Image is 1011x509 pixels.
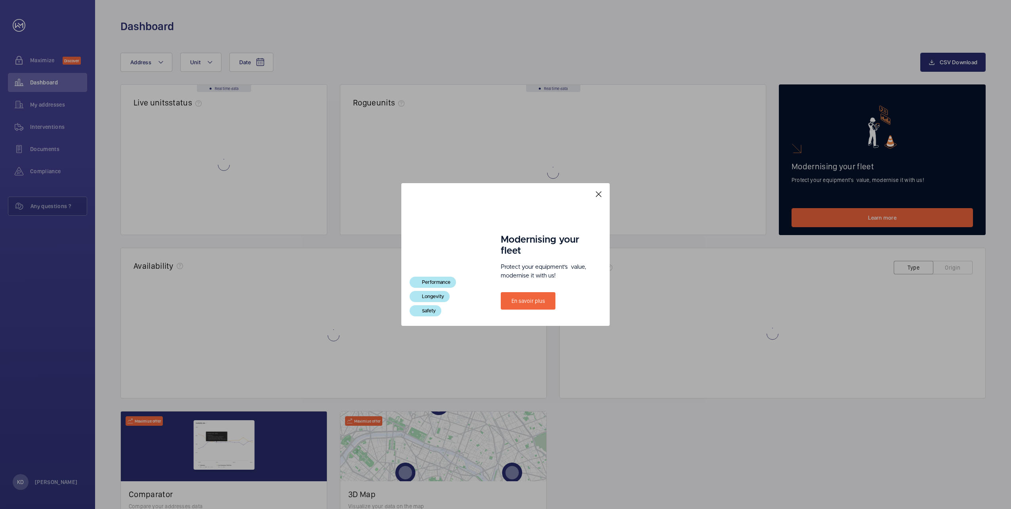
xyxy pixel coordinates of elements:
div: Longevity [410,291,450,302]
a: En savoir plus [501,292,555,310]
div: Safety [410,305,441,316]
p: Protect your equipment's value, modernise it with us! [501,263,589,280]
div: Performance [410,277,456,288]
h1: Modernising your fleet [501,234,589,256]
